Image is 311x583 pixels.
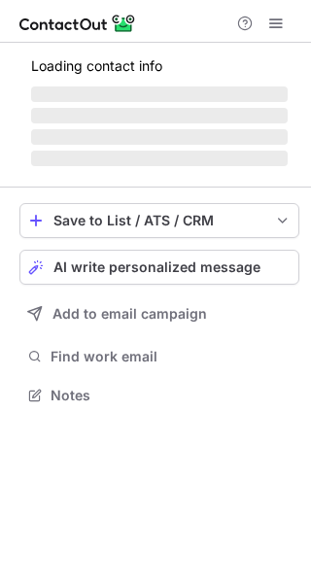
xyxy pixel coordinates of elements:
button: Notes [19,382,299,409]
span: ‌ [31,86,288,102]
span: Find work email [51,348,292,365]
button: AI write personalized message [19,250,299,285]
p: Loading contact info [31,58,288,74]
div: Save to List / ATS / CRM [53,213,265,228]
button: save-profile-one-click [19,203,299,238]
span: ‌ [31,151,288,166]
button: Find work email [19,343,299,370]
span: Add to email campaign [52,306,207,322]
span: ‌ [31,129,288,145]
button: Add to email campaign [19,296,299,331]
span: ‌ [31,108,288,123]
span: Notes [51,387,292,404]
img: ContactOut v5.3.10 [19,12,136,35]
span: AI write personalized message [53,259,260,275]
